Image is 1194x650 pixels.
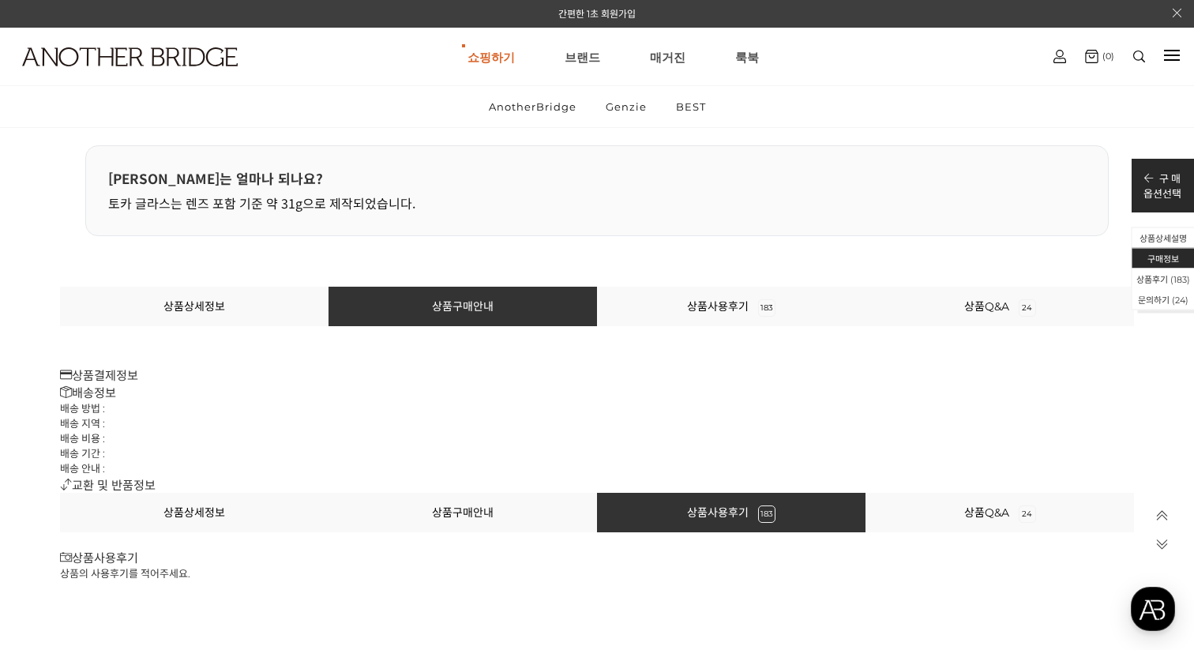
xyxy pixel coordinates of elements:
[145,525,163,538] span: 대화
[108,193,1087,214] p: 토카 글라스는 렌즈 포함 기준 약 31g으로 제작되었습니다.
[758,505,775,523] span: 183
[687,299,775,314] a: 상품사용후기
[1098,51,1114,62] span: (0)
[1085,50,1098,63] img: cart
[1143,171,1181,186] p: 구 매
[1019,505,1036,523] span: 24
[60,445,1135,460] li: 배송 기간 :
[758,299,775,317] span: 183
[650,28,685,85] a: 매거진
[60,400,1135,415] li: 배송 방법 :
[8,47,187,105] a: logo
[467,28,515,85] a: 쇼핑하기
[735,28,759,85] a: 룩북
[565,28,600,85] a: 브랜드
[104,501,204,540] a: 대화
[163,299,225,314] a: 상품상세정보
[663,86,719,127] a: BEST
[1053,50,1066,63] img: cart
[964,505,1036,520] a: 상품Q&A
[1085,50,1114,63] a: (0)
[1133,51,1145,62] img: search
[60,383,1135,400] h3: 배송정보
[60,415,1135,430] li: 배송 지역 :
[60,460,1135,475] li: 배송 안내 :
[108,168,1087,188] div: [PERSON_NAME]는 얼마나 되나요?
[964,299,1036,314] a: 상품Q&A
[204,501,303,540] a: 설정
[558,8,636,20] a: 간편한 1초 회원가입
[244,524,263,537] span: 설정
[432,505,494,520] a: 상품구매안내
[592,86,660,127] a: Genzie
[1019,299,1036,317] span: 24
[432,299,494,314] a: 상품구매안내
[50,524,59,537] span: 홈
[163,505,225,520] a: 상품상세정보
[1143,186,1181,201] p: 옵션선택
[687,505,775,520] a: 상품사용후기
[5,501,104,540] a: 홈
[60,475,1135,493] h3: 교환 및 반품정보
[60,565,1135,580] p: 상품의 사용후기를 적어주세요.
[60,366,1135,383] h3: 상품결제정보
[475,86,590,127] a: AnotherBridge
[1173,274,1187,285] span: 183
[60,548,1135,565] h3: 상품사용후기
[60,430,1135,445] li: 배송 비용 :
[22,47,238,66] img: logo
